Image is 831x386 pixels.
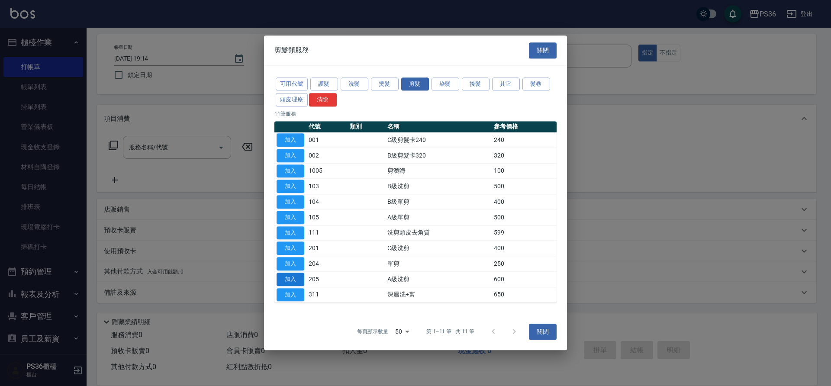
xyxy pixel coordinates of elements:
td: 320 [492,148,557,164]
th: 名稱 [385,121,492,132]
td: 600 [492,272,557,287]
th: 參考價格 [492,121,557,132]
td: 002 [306,148,348,164]
button: 加入 [277,257,304,270]
button: 加入 [277,164,304,178]
td: B級單剪 [385,194,492,210]
td: C級洗剪 [385,241,492,256]
th: 類別 [348,121,385,132]
td: 深層洗+剪 [385,287,492,302]
td: 剪瀏海 [385,163,492,179]
button: 清除 [309,93,337,107]
td: 1005 [306,163,348,179]
button: 其它 [492,77,520,91]
button: 加入 [277,242,304,255]
button: 關閉 [529,324,557,340]
button: 洗髮 [341,77,368,91]
div: 50 [392,320,412,344]
td: 111 [306,225,348,241]
button: 剪髮 [401,77,429,91]
button: 加入 [277,273,304,286]
th: 代號 [306,121,348,132]
p: 每頁顯示數量 [357,328,388,336]
button: 關閉 [529,42,557,58]
td: 400 [492,194,557,210]
td: 500 [492,179,557,194]
td: A級洗剪 [385,272,492,287]
td: 洗剪頭皮去角質 [385,225,492,241]
td: 205 [306,272,348,287]
td: 201 [306,241,348,256]
button: 加入 [277,211,304,224]
button: 加入 [277,226,304,240]
button: 護髮 [310,77,338,91]
td: 001 [306,132,348,148]
span: 剪髮類服務 [274,46,309,55]
td: 100 [492,163,557,179]
td: 599 [492,225,557,241]
td: 311 [306,287,348,302]
button: 加入 [277,195,304,209]
td: 105 [306,210,348,225]
button: 加入 [277,288,304,302]
td: 400 [492,241,557,256]
td: 240 [492,132,557,148]
td: A級單剪 [385,210,492,225]
p: 11 筆服務 [274,110,557,118]
button: 加入 [277,180,304,193]
p: 第 1–11 筆 共 11 筆 [426,328,474,336]
button: 接髮 [462,77,490,91]
td: 204 [306,256,348,272]
td: 單剪 [385,256,492,272]
button: 染髮 [432,77,459,91]
td: 250 [492,256,557,272]
td: 104 [306,194,348,210]
button: 燙髮 [371,77,399,91]
td: 103 [306,179,348,194]
td: B級剪髮卡320 [385,148,492,164]
button: 髮卷 [522,77,550,91]
button: 頭皮理療 [276,93,308,107]
td: C級剪髮卡240 [385,132,492,148]
button: 加入 [277,133,304,147]
td: B級洗剪 [385,179,492,194]
td: 650 [492,287,557,302]
button: 加入 [277,149,304,162]
td: 500 [492,210,557,225]
button: 可用代號 [276,77,308,91]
